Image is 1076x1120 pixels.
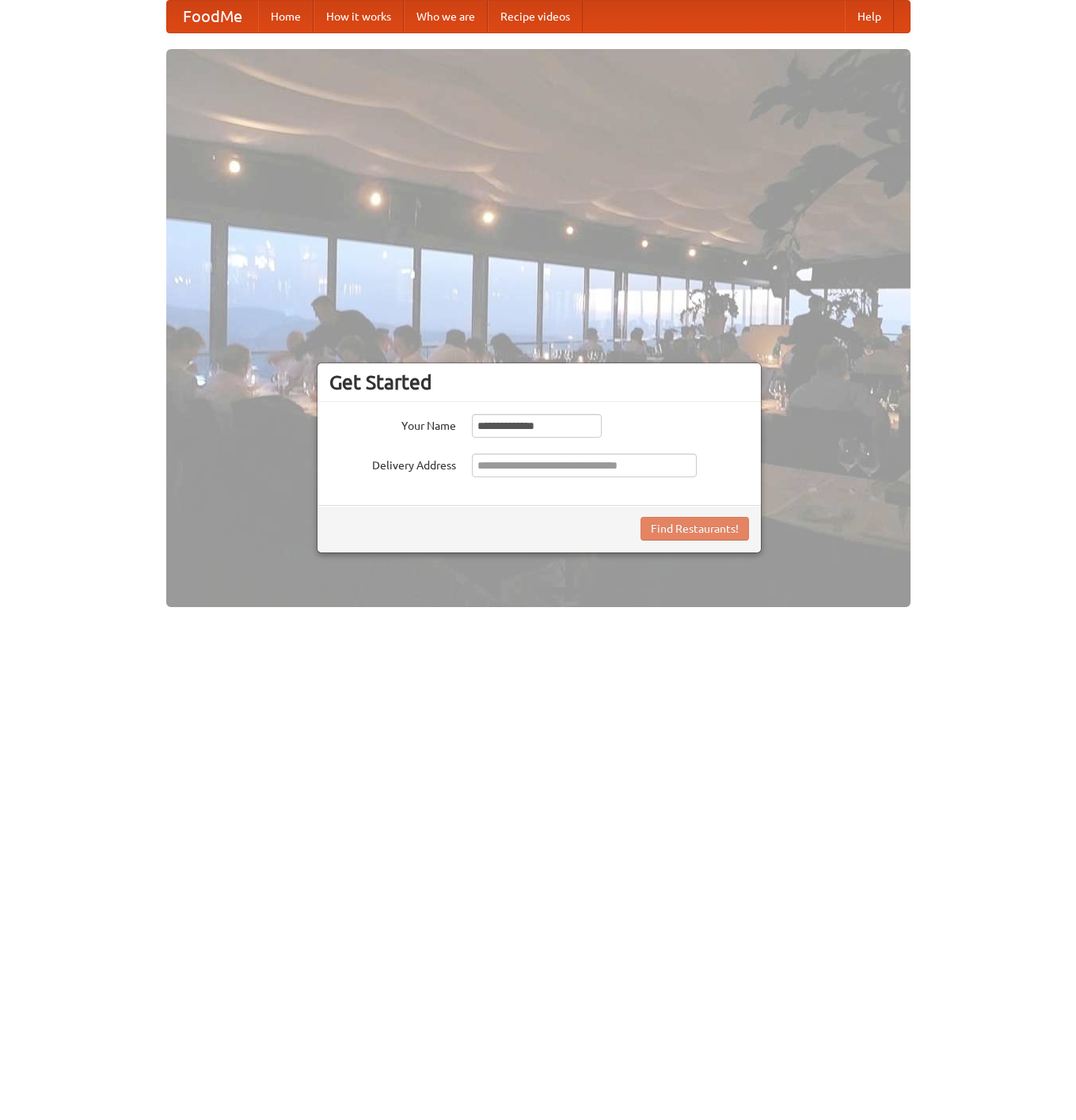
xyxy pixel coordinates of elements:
[329,454,456,473] label: Delivery Address
[329,414,456,434] label: Your Name
[404,1,488,32] a: Who we are
[845,1,894,32] a: Help
[641,517,749,541] button: Find Restaurants!
[488,1,583,32] a: Recipe videos
[258,1,314,32] a: Home
[167,1,258,32] a: FoodMe
[329,370,749,394] h3: Get Started
[314,1,404,32] a: How it works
